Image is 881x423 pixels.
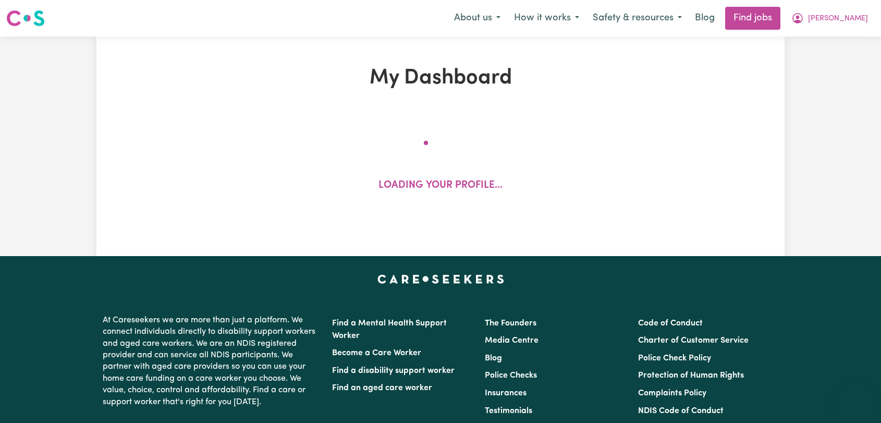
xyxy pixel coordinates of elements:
[332,349,421,357] a: Become a Care Worker
[377,275,504,283] a: Careseekers home page
[638,319,703,328] a: Code of Conduct
[378,178,503,194] p: Loading your profile...
[689,7,721,30] a: Blog
[808,13,868,25] span: [PERSON_NAME]
[638,389,706,397] a: Complaints Policy
[638,371,744,380] a: Protection of Human Rights
[6,6,45,30] a: Careseekers logo
[6,9,45,28] img: Careseekers logo
[103,310,320,412] p: At Careseekers we are more than just a platform. We connect individuals directly to disability su...
[485,407,532,415] a: Testimonials
[485,389,527,397] a: Insurances
[785,7,875,29] button: My Account
[638,354,711,362] a: Police Check Policy
[217,66,664,91] h1: My Dashboard
[638,336,749,345] a: Charter of Customer Service
[485,319,536,328] a: The Founders
[332,384,432,392] a: Find an aged care worker
[485,371,537,380] a: Police Checks
[332,319,447,340] a: Find a Mental Health Support Worker
[839,381,873,415] iframe: Button to launch messaging window
[638,407,724,415] a: NDIS Code of Conduct
[485,354,502,362] a: Blog
[507,7,586,29] button: How it works
[725,7,780,30] a: Find jobs
[485,336,539,345] a: Media Centre
[332,367,455,375] a: Find a disability support worker
[447,7,507,29] button: About us
[586,7,689,29] button: Safety & resources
